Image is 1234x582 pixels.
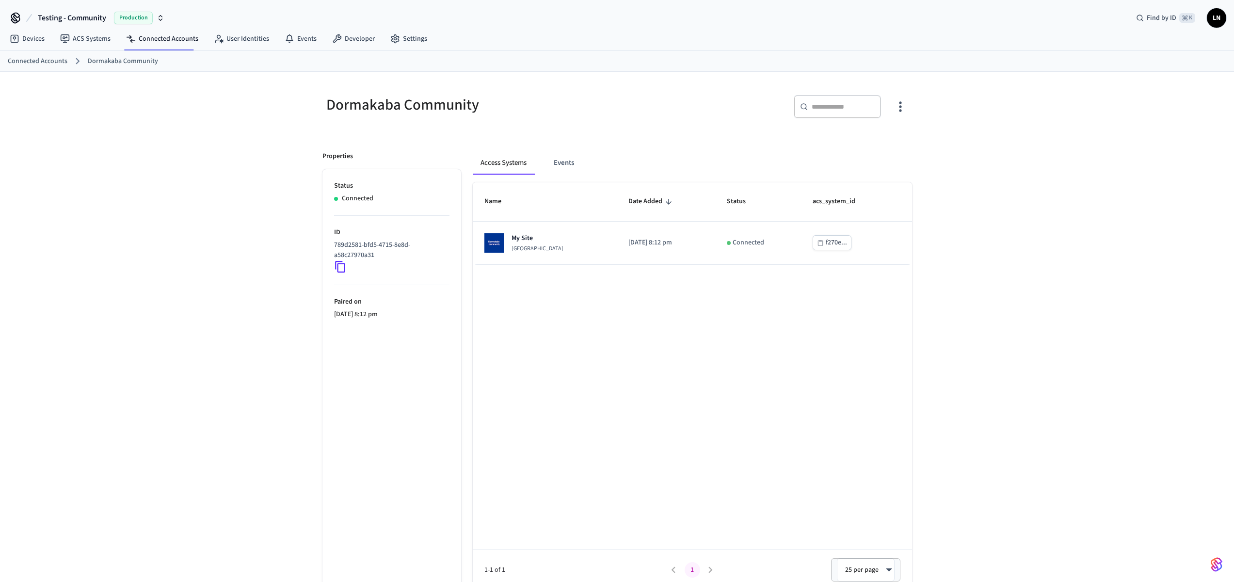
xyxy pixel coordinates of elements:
[206,30,277,48] a: User Identities
[342,194,373,204] p: Connected
[1211,557,1222,572] img: SeamLogoGradient.69752ec5.svg
[1128,9,1203,27] div: Find by ID⌘ K
[8,56,67,66] a: Connected Accounts
[813,194,868,209] span: acs_system_id
[88,56,158,66] a: Dormakaba Community
[484,565,665,575] span: 1-1 of 1
[1208,9,1225,27] span: LN
[727,194,758,209] span: Status
[118,30,206,48] a: Connected Accounts
[1207,8,1226,28] button: LN
[324,30,383,48] a: Developer
[473,182,912,264] table: sticky table
[484,194,514,209] span: Name
[837,558,895,582] div: 25 per page
[38,12,106,24] span: Testing - Community
[1147,13,1176,23] span: Find by ID
[813,235,851,250] button: f270e...
[114,12,153,24] span: Production
[1179,13,1195,23] span: ⌘ K
[334,309,449,320] p: [DATE] 8:12 pm
[334,297,449,307] p: Paired on
[685,562,700,578] button: page 1
[628,238,704,248] p: [DATE] 8:12 pm
[512,245,563,253] p: [GEOGRAPHIC_DATA]
[473,151,912,175] div: connected account tabs
[334,240,446,260] p: 789d2581-bfd5-4715-8e8d-a58c27970a31
[322,95,611,115] div: Dormakaba Community
[2,30,52,48] a: Devices
[277,30,324,48] a: Events
[826,237,847,249] div: f270e...
[512,233,563,243] p: My Site
[383,30,435,48] a: Settings
[733,238,764,248] p: Connected
[665,562,720,578] nav: pagination navigation
[322,151,353,162] p: Properties
[52,30,118,48] a: ACS Systems
[628,194,675,209] span: Date Added
[334,181,449,191] p: Status
[334,227,449,238] p: ID
[473,151,534,175] button: Access Systems
[546,151,582,175] button: Events
[484,233,504,253] img: Dormakaba Community Site Logo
